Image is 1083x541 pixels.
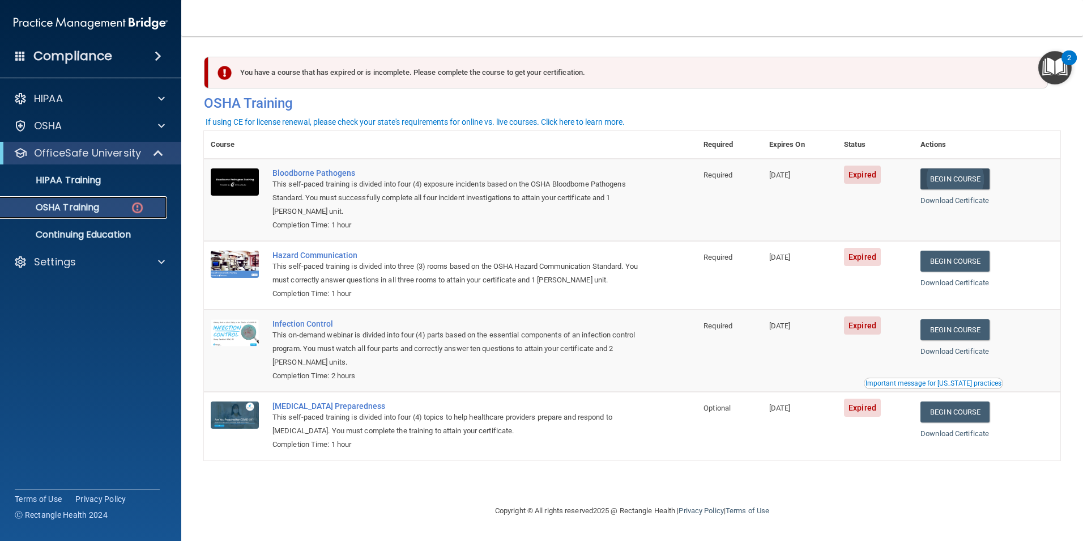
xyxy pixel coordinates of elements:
div: This self-paced training is divided into four (4) exposure incidents based on the OSHA Bloodborne... [272,177,640,218]
a: Terms of Use [726,506,769,515]
span: Expired [844,248,881,266]
a: Download Certificate [920,278,989,287]
a: Download Certificate [920,347,989,356]
a: Privacy Policy [679,506,723,515]
th: Course [204,131,266,159]
a: Hazard Communication [272,251,640,260]
span: [DATE] [769,322,791,330]
div: Completion Time: 1 hour [272,438,640,451]
span: [DATE] [769,253,791,261]
h4: OSHA Training [204,95,1060,111]
div: If using CE for license renewal, please check your state's requirements for online vs. live cours... [206,118,625,126]
h4: Compliance [33,48,112,64]
a: OSHA [14,119,165,133]
p: HIPAA [34,92,63,105]
div: Completion Time: 1 hour [272,218,640,232]
span: Expired [844,166,881,184]
a: Download Certificate [920,196,989,205]
p: OSHA Training [7,202,99,213]
a: Privacy Policy [75,493,126,505]
div: Important message for [US_STATE] practices [865,380,1001,387]
span: [DATE] [769,404,791,412]
span: Ⓒ Rectangle Health 2024 [15,509,108,521]
a: Terms of Use [15,493,62,505]
a: Bloodborne Pathogens [272,168,640,177]
img: danger-circle.6113f641.png [130,201,144,215]
div: Completion Time: 2 hours [272,369,640,383]
p: HIPAA Training [7,175,101,186]
span: Required [703,171,732,179]
button: Open Resource Center, 2 new notifications [1038,51,1072,84]
div: You have a course that has expired or is incomplete. Please complete the course to get your certi... [208,57,1048,88]
img: PMB logo [14,12,168,35]
span: [DATE] [769,171,791,179]
a: [MEDICAL_DATA] Preparedness [272,401,640,411]
th: Status [837,131,914,159]
div: Copyright © All rights reserved 2025 @ Rectangle Health | | [425,493,839,529]
img: exclamation-circle-solid-danger.72ef9ffc.png [218,66,232,80]
a: OfficeSafe University [14,146,164,160]
a: Begin Course [920,168,990,189]
div: Completion Time: 1 hour [272,287,640,301]
a: Begin Course [920,319,990,340]
a: Settings [14,255,165,269]
th: Expires On [762,131,837,159]
div: This self-paced training is divided into three (3) rooms based on the OSHA Hazard Communication S... [272,260,640,287]
div: This self-paced training is divided into four (4) topics to help healthcare providers prepare and... [272,411,640,438]
div: This on-demand webinar is divided into four (4) parts based on the essential components of an inf... [272,328,640,369]
th: Actions [914,131,1060,159]
a: Begin Course [920,401,990,422]
a: HIPAA [14,92,165,105]
a: Download Certificate [920,429,989,438]
span: Required [703,322,732,330]
p: OSHA [34,119,62,133]
p: OfficeSafe University [34,146,141,160]
button: If using CE for license renewal, please check your state's requirements for online vs. live cours... [204,116,626,128]
th: Required [697,131,762,159]
span: Required [703,253,732,261]
p: Settings [34,255,76,269]
a: Begin Course [920,251,990,272]
span: Expired [844,316,881,335]
button: Read this if you are a dental practitioner in the state of CA [864,378,1003,389]
span: Optional [703,404,731,412]
span: Expired [844,399,881,417]
p: Continuing Education [7,229,162,240]
a: Infection Control [272,319,640,328]
div: 2 [1067,58,1071,73]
